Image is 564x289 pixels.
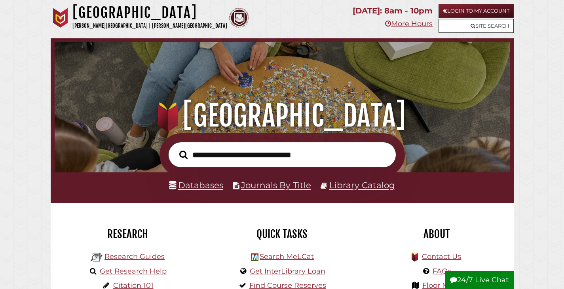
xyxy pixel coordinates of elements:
a: Research Guides [104,252,165,261]
img: Calvin University [51,8,70,28]
h1: [GEOGRAPHIC_DATA] [63,98,501,133]
img: Hekman Library Logo [251,253,258,261]
i: Search [179,150,188,159]
a: Get InterLibrary Loan [250,267,325,276]
button: Search [175,148,192,161]
h2: Quick Tasks [211,227,353,241]
img: Calvin Theological Seminary [229,8,249,28]
p: [PERSON_NAME][GEOGRAPHIC_DATA] | [PERSON_NAME][GEOGRAPHIC_DATA] [72,21,227,30]
a: Get Research Help [100,267,167,276]
h2: Research [57,227,199,241]
h2: About [365,227,508,241]
a: More Hours [385,19,433,28]
a: Contact Us [422,252,461,261]
h1: [GEOGRAPHIC_DATA] [72,4,227,21]
a: Search MeLCat [260,252,314,261]
a: Site Search [439,19,514,33]
a: Login to My Account [439,4,514,18]
a: FAQs [433,267,451,276]
a: Journals By Title [241,180,311,190]
a: Library Catalog [329,180,395,190]
a: Databases [169,180,223,190]
p: [DATE]: 8am - 10pm [353,4,433,18]
img: Hekman Library Logo [91,251,103,263]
